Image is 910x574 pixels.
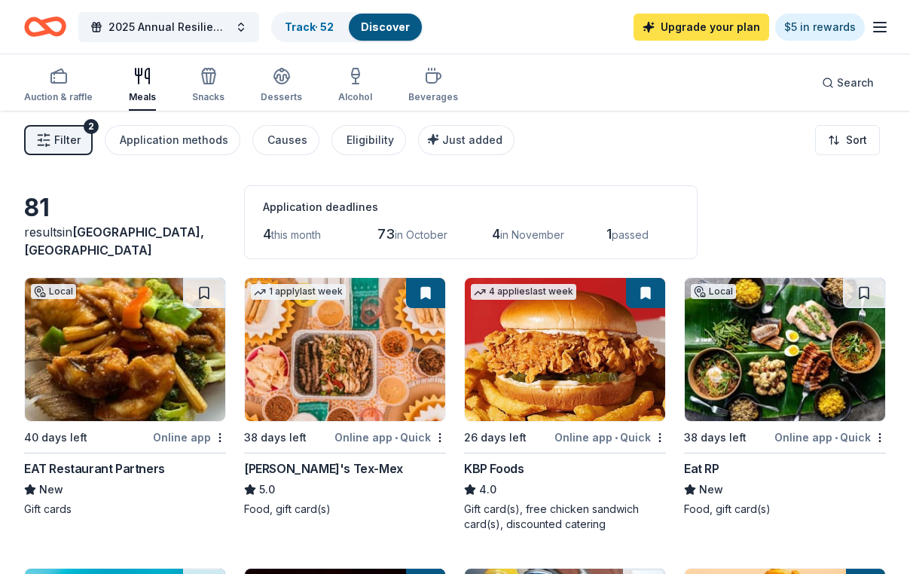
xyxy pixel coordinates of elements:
[31,284,76,299] div: Local
[612,228,649,241] span: passed
[245,278,445,421] img: Image for Chuy's Tex-Mex
[267,131,307,149] div: Causes
[120,131,228,149] div: Application methods
[244,460,403,478] div: [PERSON_NAME]'s Tex-Mex
[24,193,226,223] div: 81
[153,428,226,447] div: Online app
[24,277,226,517] a: Image for EAT Restaurant PartnersLocal40 days leftOnline appEAT Restaurant PartnersNewGift cards
[192,61,224,111] button: Snacks
[24,91,93,103] div: Auction & raffle
[775,14,865,41] a: $5 in rewards
[334,428,446,447] div: Online app Quick
[108,18,229,36] span: 2025 Annual Resilience Celebration
[263,198,679,216] div: Application deadlines
[464,502,666,532] div: Gift card(s), free chicken sandwich card(s), discounted catering
[606,226,612,242] span: 1
[835,432,838,444] span: •
[24,429,87,447] div: 40 days left
[24,502,226,517] div: Gift cards
[129,61,156,111] button: Meals
[271,12,423,42] button: Track· 52Discover
[615,432,618,444] span: •
[39,481,63,499] span: New
[252,125,319,155] button: Causes
[338,61,372,111] button: Alcohol
[810,68,886,98] button: Search
[846,131,867,149] span: Sort
[244,277,446,517] a: Image for Chuy's Tex-Mex1 applylast week38 days leftOnline app•Quick[PERSON_NAME]'s Tex-Mex5.0Foo...
[54,131,81,149] span: Filter
[129,91,156,103] div: Meals
[259,481,275,499] span: 5.0
[285,20,334,33] a: Track· 52
[78,12,259,42] button: 2025 Annual Resilience Celebration
[699,481,723,499] span: New
[492,226,500,242] span: 4
[685,278,885,421] img: Image for Eat RP
[684,460,719,478] div: Eat RP
[408,61,458,111] button: Beverages
[261,91,302,103] div: Desserts
[25,278,225,421] img: Image for EAT Restaurant Partners
[691,284,736,299] div: Local
[500,228,564,241] span: in November
[471,284,576,300] div: 4 applies last week
[105,125,240,155] button: Application methods
[24,9,66,44] a: Home
[24,61,93,111] button: Auction & raffle
[192,91,224,103] div: Snacks
[684,277,886,517] a: Image for Eat RPLocal38 days leftOnline app•QuickEat RPNewFood, gift card(s)
[837,74,874,92] span: Search
[361,20,410,33] a: Discover
[774,428,886,447] div: Online app Quick
[395,228,447,241] span: in October
[24,460,165,478] div: EAT Restaurant Partners
[251,284,346,300] div: 1 apply last week
[24,223,226,259] div: results
[338,91,372,103] div: Alcohol
[465,278,665,421] img: Image for KBP Foods
[464,277,666,532] a: Image for KBP Foods4 applieslast week26 days leftOnline app•QuickKBP Foods4.0Gift card(s), free c...
[263,226,271,242] span: 4
[464,429,527,447] div: 26 days left
[464,460,524,478] div: KBP Foods
[24,125,93,155] button: Filter2
[261,61,302,111] button: Desserts
[347,131,394,149] div: Eligibility
[24,224,204,258] span: [GEOGRAPHIC_DATA], [GEOGRAPHIC_DATA]
[377,226,395,242] span: 73
[24,224,204,258] span: in
[815,125,880,155] button: Sort
[408,91,458,103] div: Beverages
[84,119,99,134] div: 2
[442,133,502,146] span: Just added
[244,502,446,517] div: Food, gift card(s)
[684,429,747,447] div: 38 days left
[395,432,398,444] span: •
[479,481,496,499] span: 4.0
[684,502,886,517] div: Food, gift card(s)
[331,125,406,155] button: Eligibility
[418,125,515,155] button: Just added
[244,429,307,447] div: 38 days left
[554,428,666,447] div: Online app Quick
[271,228,321,241] span: this month
[634,14,769,41] a: Upgrade your plan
